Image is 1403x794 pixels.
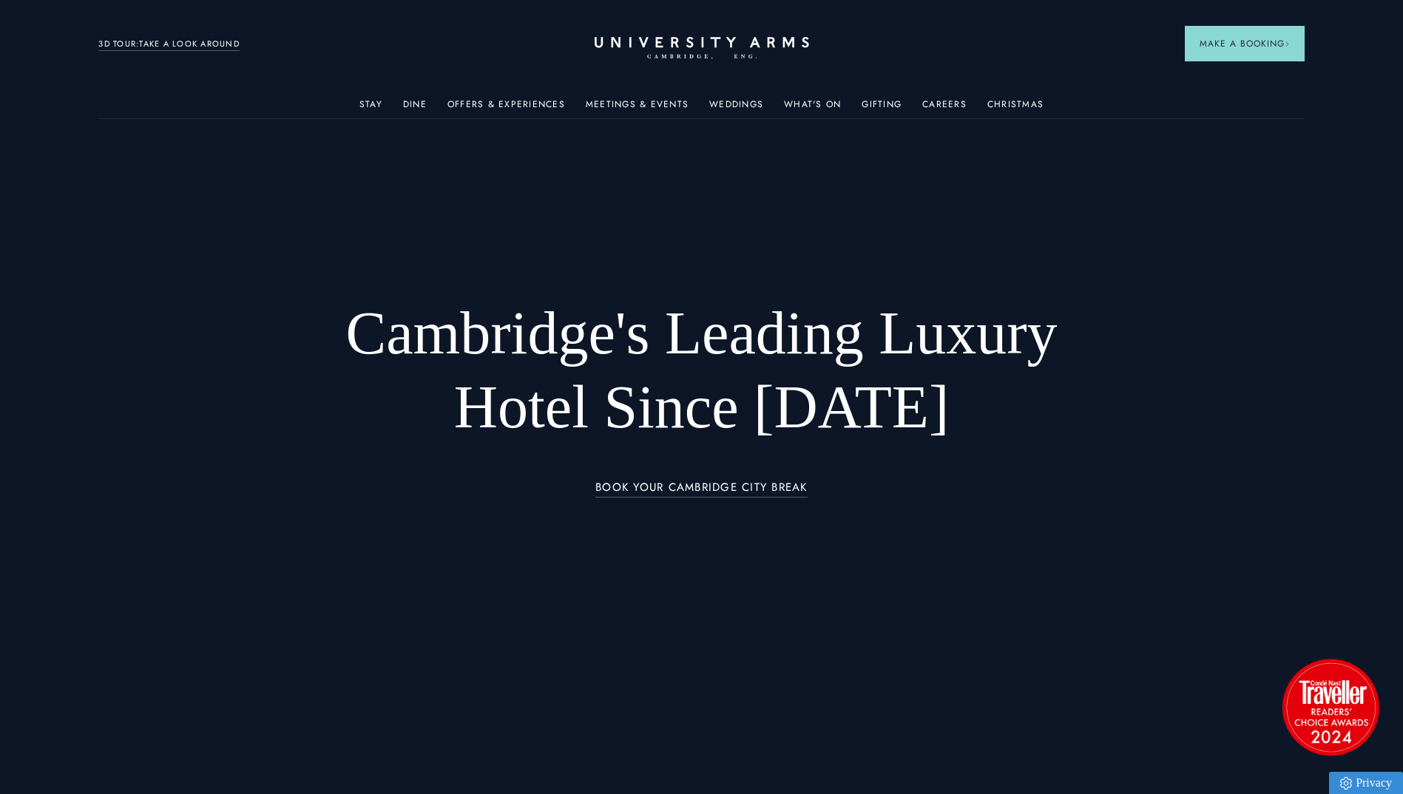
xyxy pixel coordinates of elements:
a: Offers & Experiences [447,99,565,118]
img: Privacy [1340,777,1352,790]
a: What's On [784,99,841,118]
a: Home [595,37,809,60]
a: Weddings [709,99,763,118]
a: Christmas [987,99,1044,118]
img: image-2524eff8f0c5d55edbf694693304c4387916dea5-1501x1501-png [1275,651,1386,762]
img: Arrow icon [1285,41,1290,47]
a: Gifting [862,99,902,118]
a: BOOK YOUR CAMBRIDGE CITY BREAK [595,481,808,498]
a: Privacy [1329,772,1403,794]
a: Dine [403,99,427,118]
a: Stay [359,99,382,118]
button: Make a BookingArrow icon [1185,26,1305,61]
span: Make a Booking [1200,37,1290,50]
a: Careers [922,99,967,118]
a: Meetings & Events [586,99,689,118]
h1: Cambridge's Leading Luxury Hotel Since [DATE] [307,296,1096,444]
a: 3D TOUR:TAKE A LOOK AROUND [98,38,240,51]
